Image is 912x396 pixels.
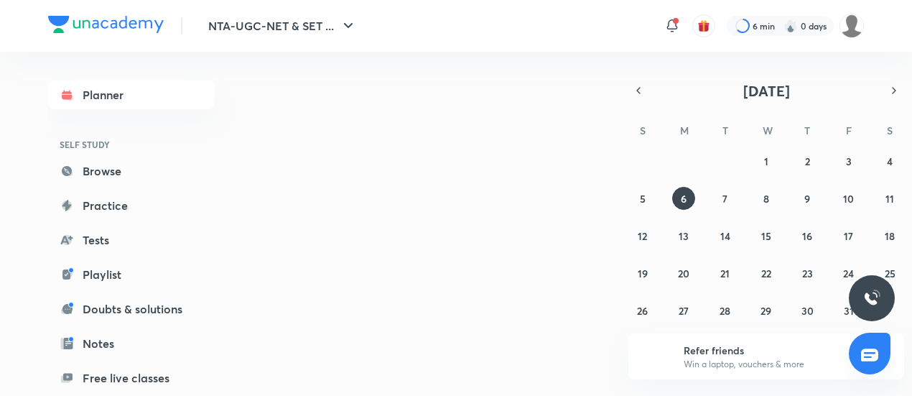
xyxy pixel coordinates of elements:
button: October 3, 2025 [837,149,860,172]
button: October 10, 2025 [837,187,860,210]
abbr: October 28, 2025 [720,304,730,318]
abbr: October 23, 2025 [802,267,813,280]
abbr: Saturday [887,124,893,137]
abbr: October 12, 2025 [638,229,647,243]
img: referral [640,342,669,371]
abbr: Thursday [804,124,810,137]
abbr: October 21, 2025 [720,267,730,280]
abbr: October 22, 2025 [761,267,771,280]
img: Baani khurana [839,14,864,38]
h6: Refer friends [684,343,860,358]
button: October 19, 2025 [631,262,654,285]
img: streak [783,19,798,33]
abbr: Monday [680,124,689,137]
abbr: Sunday [640,124,646,137]
abbr: October 1, 2025 [764,155,768,168]
a: Planner [48,80,215,109]
button: October 16, 2025 [796,224,819,247]
h6: SELF STUDY [48,132,215,157]
abbr: Wednesday [763,124,773,137]
abbr: Tuesday [722,124,728,137]
button: October 2, 2025 [796,149,819,172]
img: avatar [697,19,710,32]
abbr: Friday [846,124,852,137]
abbr: October 25, 2025 [885,267,895,280]
button: October 25, 2025 [878,262,901,285]
abbr: October 26, 2025 [637,304,648,318]
button: October 14, 2025 [714,224,737,247]
button: October 20, 2025 [672,262,695,285]
button: October 21, 2025 [714,262,737,285]
button: October 11, 2025 [878,187,901,210]
abbr: October 17, 2025 [844,229,853,243]
button: October 17, 2025 [837,224,860,247]
abbr: October 27, 2025 [679,304,689,318]
abbr: October 11, 2025 [885,192,894,206]
abbr: October 15, 2025 [761,229,771,243]
a: Browse [48,157,215,185]
abbr: October 18, 2025 [885,229,895,243]
abbr: October 2, 2025 [805,155,810,168]
button: October 29, 2025 [755,299,778,322]
button: October 30, 2025 [796,299,819,322]
button: October 8, 2025 [755,187,778,210]
button: October 6, 2025 [672,187,695,210]
img: Company Logo [48,16,164,33]
button: October 7, 2025 [714,187,737,210]
abbr: October 7, 2025 [722,192,727,206]
button: October 31, 2025 [837,299,860,322]
a: Tests [48,226,215,254]
a: Free live classes [48,364,215,392]
button: October 24, 2025 [837,262,860,285]
abbr: October 13, 2025 [679,229,689,243]
button: October 5, 2025 [631,187,654,210]
button: [DATE] [648,80,884,101]
abbr: October 5, 2025 [640,192,646,206]
abbr: October 6, 2025 [681,192,687,206]
abbr: October 4, 2025 [887,155,893,168]
abbr: October 29, 2025 [760,304,771,318]
a: Playlist [48,260,215,289]
abbr: October 16, 2025 [802,229,812,243]
button: October 12, 2025 [631,224,654,247]
a: Practice [48,191,215,220]
button: avatar [692,14,715,37]
button: October 13, 2025 [672,224,695,247]
a: Company Logo [48,16,164,37]
button: October 23, 2025 [796,262,819,285]
abbr: October 9, 2025 [804,192,810,206]
abbr: October 24, 2025 [843,267,854,280]
button: October 26, 2025 [631,299,654,322]
abbr: October 3, 2025 [846,155,852,168]
abbr: October 8, 2025 [763,192,769,206]
img: ttu [863,290,880,307]
button: October 22, 2025 [755,262,778,285]
button: October 18, 2025 [878,224,901,247]
abbr: October 30, 2025 [801,304,814,318]
p: Win a laptop, vouchers & more [684,358,860,371]
button: October 9, 2025 [796,187,819,210]
button: NTA-UGC-NET & SET ... [200,11,366,40]
a: Notes [48,329,215,358]
abbr: October 31, 2025 [844,304,854,318]
abbr: October 10, 2025 [843,192,854,206]
span: [DATE] [743,81,790,101]
abbr: October 20, 2025 [678,267,689,280]
button: October 1, 2025 [755,149,778,172]
button: October 4, 2025 [878,149,901,172]
abbr: October 19, 2025 [638,267,648,280]
a: Doubts & solutions [48,295,215,323]
button: October 27, 2025 [672,299,695,322]
button: October 15, 2025 [755,224,778,247]
abbr: October 14, 2025 [720,229,730,243]
button: October 28, 2025 [714,299,737,322]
